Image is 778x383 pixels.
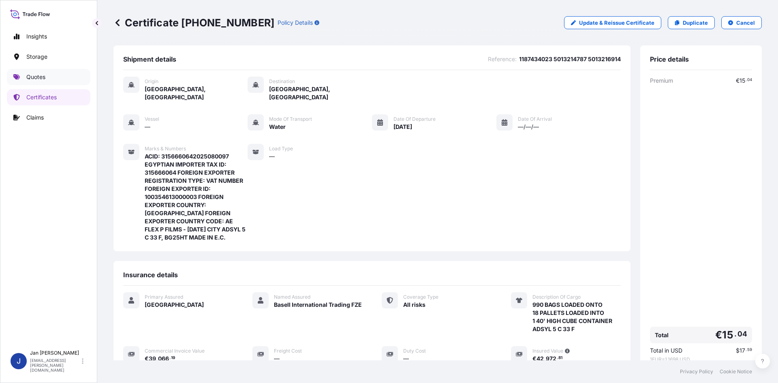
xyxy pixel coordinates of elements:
span: Coverage Type [403,294,438,300]
span: 1 EUR = 1.1698 USD [650,356,752,363]
span: 990 BAGS LOADED ONTO 18 PALLETS LOADED INTO 1 40' HIGH CUBE CONTAINER ADSYL 5 C 33 F [532,301,612,333]
p: [EMAIL_ADDRESS][PERSON_NAME][DOMAIN_NAME] [30,358,80,372]
span: 972 [546,356,556,362]
p: Certificates [26,93,57,101]
span: $ [736,348,740,353]
span: Shipment details [123,55,176,63]
span: 19 [171,357,175,359]
p: Certificate [PHONE_NUMBER] [113,16,274,29]
span: . [557,357,558,359]
p: Duplicate [683,19,708,27]
p: Quotes [26,73,45,81]
span: Destination [269,78,295,85]
a: Certificates [7,89,90,105]
span: ACID: 3156660642025080097 EGYPTIAN IMPORTER TAX ID: 315666064 FOREIGN EXPORTER REGISTRATION TYPE:... [145,152,248,242]
span: [GEOGRAPHIC_DATA] [145,301,204,309]
span: — [269,152,275,160]
span: 1187434023 5013214787 5013216914 [519,55,621,63]
span: 15 [740,78,745,83]
span: 42 [536,356,544,362]
span: —/—/— [518,123,539,131]
span: Price details [650,55,689,63]
span: . [746,349,747,351]
span: — [145,123,150,131]
span: 17 [740,348,745,353]
p: Insights [26,32,47,41]
span: Date of Departure [393,116,436,122]
span: . [734,332,737,336]
span: Total in USD [650,347,682,355]
span: Mode of Transport [269,116,312,122]
p: Policy Details [278,19,313,27]
span: 15 [722,330,733,340]
span: € [715,330,722,340]
span: Description Of Cargo [532,294,581,300]
span: Named Assured [274,294,310,300]
span: 39 [149,356,156,362]
span: 81 [558,357,562,359]
span: Vessel [145,116,159,122]
a: Quotes [7,69,90,85]
span: Primary Assured [145,294,183,300]
span: 04 [747,79,752,81]
span: [GEOGRAPHIC_DATA], [GEOGRAPHIC_DATA] [145,85,248,101]
span: 04 [737,332,747,336]
span: — [403,355,409,363]
span: Basell International Trading FZE [274,301,362,309]
span: Origin [145,78,158,85]
span: Premium [650,77,673,85]
span: , [544,356,546,362]
span: Water [269,123,286,131]
span: Load Type [269,145,293,152]
span: Reference : [488,55,517,63]
span: 59 [747,349,752,351]
span: Date of Arrival [518,116,552,122]
p: Jan [PERSON_NAME] [30,350,80,356]
a: Cookie Notice [720,368,752,375]
span: Insurance details [123,271,178,279]
span: . [169,357,171,359]
span: Insured Value [532,348,563,354]
a: Claims [7,109,90,126]
p: Cancel [736,19,755,27]
p: Update & Reissue Certificate [579,19,654,27]
span: , [156,356,158,362]
span: € [532,356,536,362]
a: Storage [7,49,90,65]
span: € [736,78,740,83]
span: J [17,357,21,365]
span: — [274,355,280,363]
p: Claims [26,113,44,122]
span: Marks & Numbers [145,145,186,152]
a: Update & Reissue Certificate [564,16,661,29]
span: € [145,356,149,362]
span: Total [655,331,669,339]
a: Duplicate [668,16,715,29]
a: Privacy Policy [680,368,713,375]
span: [GEOGRAPHIC_DATA], [GEOGRAPHIC_DATA] [269,85,372,101]
span: All risks [403,301,425,309]
span: [DATE] [393,123,412,131]
button: Cancel [721,16,762,29]
span: Commercial Invoice Value [145,348,205,354]
p: Storage [26,53,47,61]
span: Freight Cost [274,348,302,354]
span: 066 [158,356,169,362]
a: Insights [7,28,90,45]
span: Duty Cost [403,348,426,354]
span: . [746,79,747,81]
